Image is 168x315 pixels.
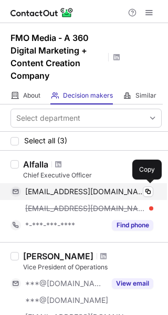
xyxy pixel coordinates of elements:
div: Alfalla [23,159,48,170]
img: ContactOut v5.3.10 [10,6,73,19]
span: Select all (3) [24,136,67,145]
span: About [23,91,40,100]
span: [EMAIL_ADDRESS][DOMAIN_NAME] [25,204,145,213]
div: [PERSON_NAME] [23,251,93,261]
div: Select department [16,113,80,123]
span: [EMAIL_ADDRESS][DOMAIN_NAME] [25,187,145,196]
div: Vice President of Operations [23,262,162,272]
h1: FMO Media - A 360 Digital Marketing + Content Creation Company [10,31,105,82]
span: Similar [135,91,156,100]
span: ***@[DOMAIN_NAME] [25,296,108,305]
button: Reveal Button [112,278,153,289]
span: ***@[DOMAIN_NAME] [25,279,106,288]
div: Chief Executive Officer [23,171,162,180]
button: Reveal Button [112,220,153,230]
span: Decision makers [63,91,113,100]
